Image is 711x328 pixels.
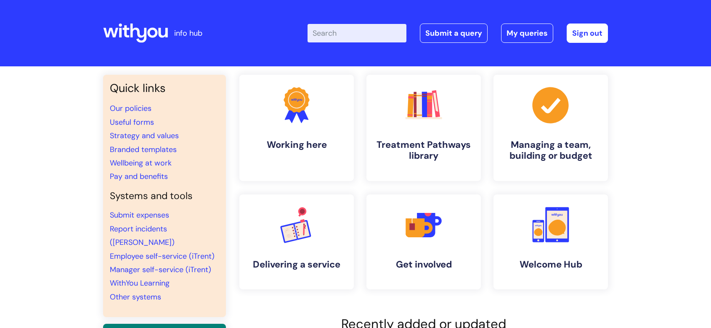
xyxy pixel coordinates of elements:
[110,81,219,95] h3: Quick links
[500,139,601,162] h4: Managing a team, building or budget
[308,24,406,42] input: Search
[246,139,347,150] h4: Working here
[110,117,154,127] a: Useful forms
[373,259,474,270] h4: Get involved
[366,75,481,181] a: Treatment Pathways library
[110,103,151,113] a: Our policies
[246,259,347,270] h4: Delivering a service
[110,171,168,181] a: Pay and benefits
[110,158,172,168] a: Wellbeing at work
[110,265,211,275] a: Manager self-service (iTrent)
[366,194,481,289] a: Get involved
[110,190,219,202] h4: Systems and tools
[110,292,161,302] a: Other systems
[501,24,553,43] a: My queries
[110,131,179,141] a: Strategy and values
[239,194,354,289] a: Delivering a service
[493,75,608,181] a: Managing a team, building or budget
[500,259,601,270] h4: Welcome Hub
[239,75,354,181] a: Working here
[110,144,177,155] a: Branded templates
[567,24,608,43] a: Sign out
[110,210,169,220] a: Submit expenses
[110,278,170,288] a: WithYou Learning
[174,26,202,40] p: info hub
[373,139,474,162] h4: Treatment Pathways library
[110,251,215,261] a: Employee self-service (iTrent)
[493,194,608,289] a: Welcome Hub
[110,224,175,247] a: Report incidents ([PERSON_NAME])
[308,24,608,43] div: | -
[420,24,488,43] a: Submit a query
